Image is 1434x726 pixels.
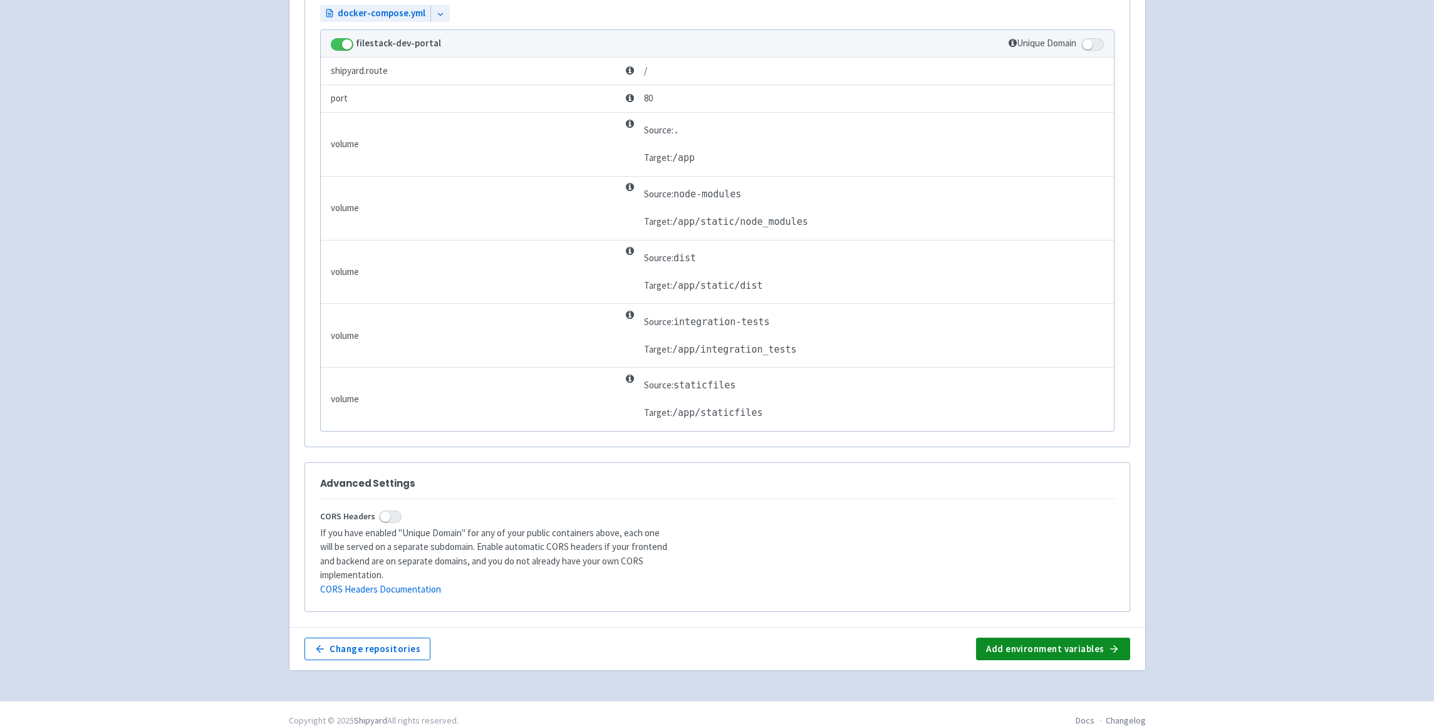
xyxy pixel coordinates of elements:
td: Source: [644,180,808,208]
span: CORS Headers [320,509,375,524]
span: . [673,125,679,136]
span: / [626,64,647,78]
p: If you have enabled "Unique Domain" for any of your public containers above, each one will be ser... [320,526,671,597]
td: Target: [644,336,797,363]
td: shipyard.route [321,58,622,85]
td: Source: [644,308,797,336]
td: Target: [644,272,763,299]
td: volume [321,113,622,177]
span: /app/integration_tests [672,344,797,355]
td: port [321,85,622,113]
span: 80 [626,91,653,106]
td: Source: [644,372,763,400]
td: Source: [644,117,695,145]
button: Change repositories [304,638,431,660]
td: volume [321,240,622,304]
td: volume [321,176,622,240]
span: /app/staticfiles [672,407,763,418]
a: docker-compose.yml [320,5,430,22]
span: integration-tests [673,316,770,328]
a: Docs [1076,715,1094,726]
span: staticfiles [673,380,735,391]
a: Changelog [1106,715,1146,726]
span: docker-compose.yml [338,6,425,21]
span: node-modules [673,189,741,200]
span: /app/static/node_modules [672,216,808,227]
span: dist [673,252,696,264]
a: Shipyard [354,715,387,726]
td: volume [321,304,622,368]
td: Target: [644,208,808,236]
span: /app/static/dist [672,280,763,291]
span: Unique Domain [1009,37,1076,49]
a: CORS Headers Documentation [320,583,441,595]
td: Target: [644,400,763,427]
strong: filestack-dev-portal [356,37,441,49]
h3: Advanced Settings [320,478,1114,489]
span: /app [672,152,695,163]
td: Target: [644,145,695,172]
button: Add environment variables [976,638,1130,660]
td: Source: [644,244,763,272]
td: volume [321,368,622,431]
